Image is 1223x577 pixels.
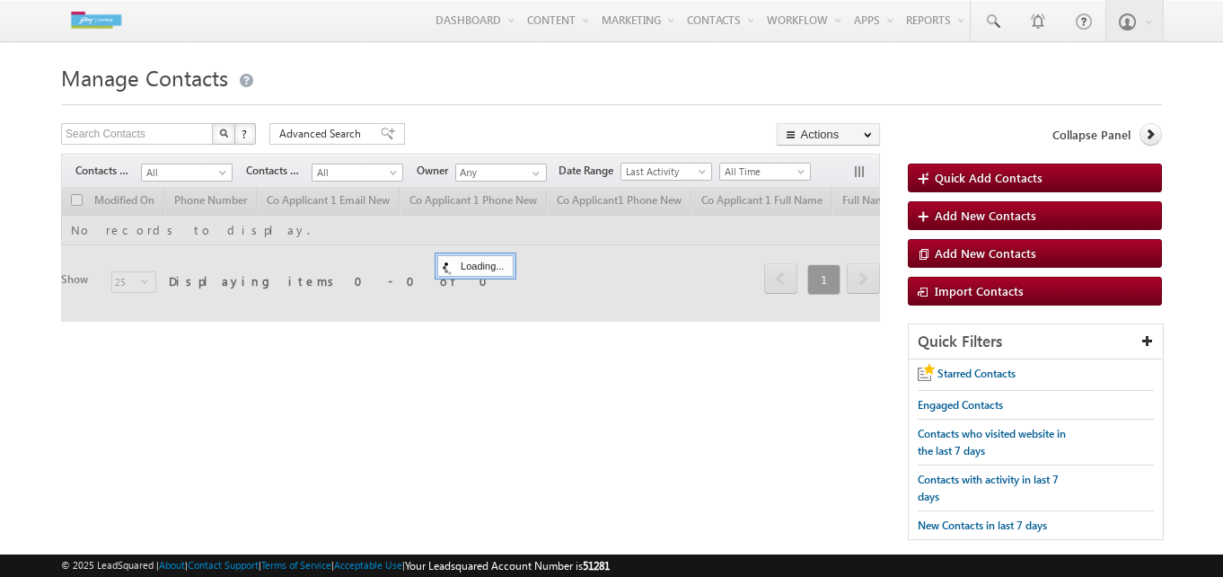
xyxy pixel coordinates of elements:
[935,283,1024,298] span: Import Contacts
[621,164,707,180] span: Last Activity
[219,129,228,138] img: Search
[437,255,514,277] div: Loading...
[935,208,1036,223] span: Add New Contacts
[417,163,455,179] span: Owner
[620,163,712,181] a: Last Activity
[242,126,250,141] span: ?
[918,473,1059,503] span: Contacts with activity in last 7 days
[918,427,1066,457] span: Contacts who visited website in the last 7 days
[61,557,610,574] span: © 2025 LeadSquared | | | | |
[61,63,228,92] span: Manage Contacts
[918,398,1003,412] span: Engaged Contacts
[405,559,610,573] span: Your Leadsquared Account Number is
[720,164,805,180] span: All Time
[935,170,1043,185] span: Quick Add Contacts
[719,163,811,181] a: All Time
[312,164,403,182] a: All
[159,559,185,571] a: About
[918,519,1047,532] span: New Contacts in last 7 days
[583,559,610,573] span: 51281
[312,164,398,181] span: All
[559,163,620,179] span: Date Range
[279,126,366,142] span: Advanced Search
[61,4,131,36] img: Custom Logo
[75,163,141,179] span: Contacts Stage
[334,559,402,571] a: Acceptable Use
[455,164,547,182] input: Type to Search
[777,123,880,146] button: Actions
[234,123,256,145] button: ?
[937,367,1016,380] span: Starred Contacts
[141,164,233,182] a: All
[246,163,312,179] span: Contacts Source
[1052,127,1131,143] span: Collapse Panel
[523,164,545,182] a: Show All Items
[909,324,1163,360] div: Quick Filters
[142,164,227,181] span: All
[261,559,331,571] a: Terms of Service
[935,245,1036,261] span: Add New Contacts
[188,559,259,571] a: Contact Support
